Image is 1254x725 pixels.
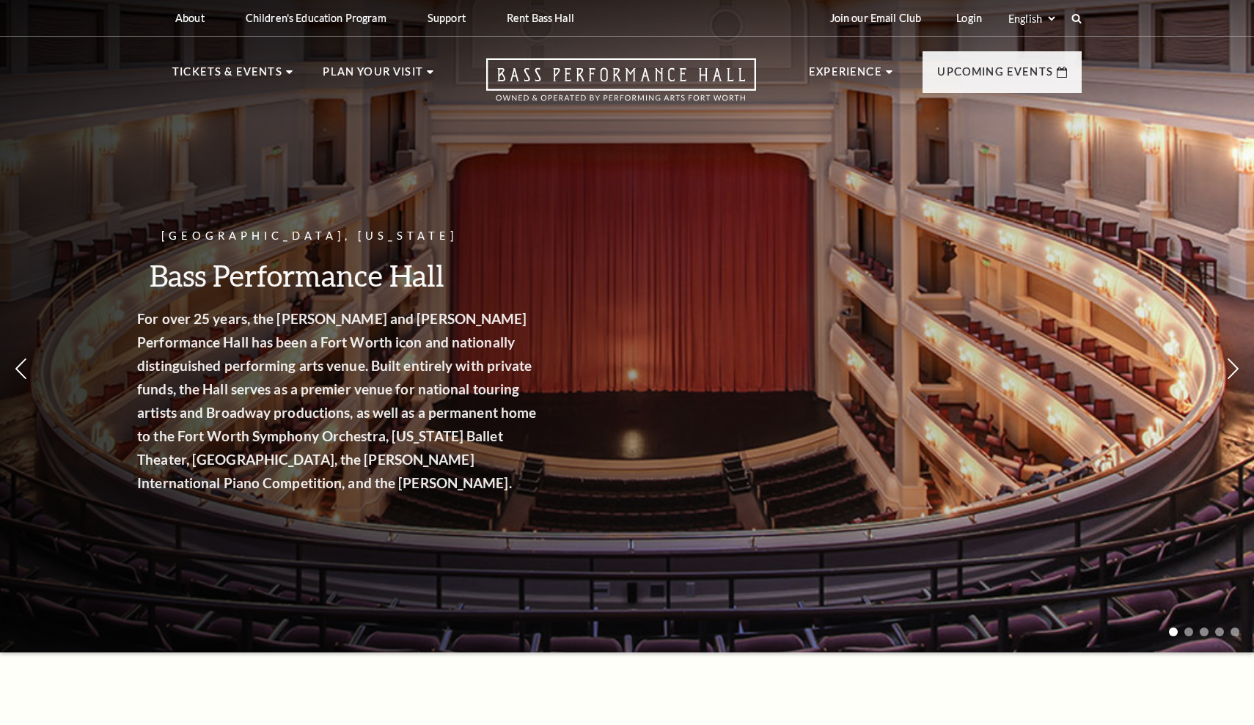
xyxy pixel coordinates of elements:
p: Support [428,12,466,24]
p: Upcoming Events [937,63,1053,89]
p: Plan Your Visit [323,63,423,89]
p: Tickets & Events [172,63,282,89]
h3: Bass Performance Hall [166,257,570,294]
p: Rent Bass Hall [507,12,574,24]
p: About [175,12,205,24]
p: Experience [809,63,882,89]
p: Children's Education Program [246,12,386,24]
strong: For over 25 years, the [PERSON_NAME] and [PERSON_NAME] Performance Hall has been a Fort Worth ico... [166,310,565,491]
select: Select: [1005,12,1057,26]
p: [GEOGRAPHIC_DATA], [US_STATE] [166,227,570,246]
